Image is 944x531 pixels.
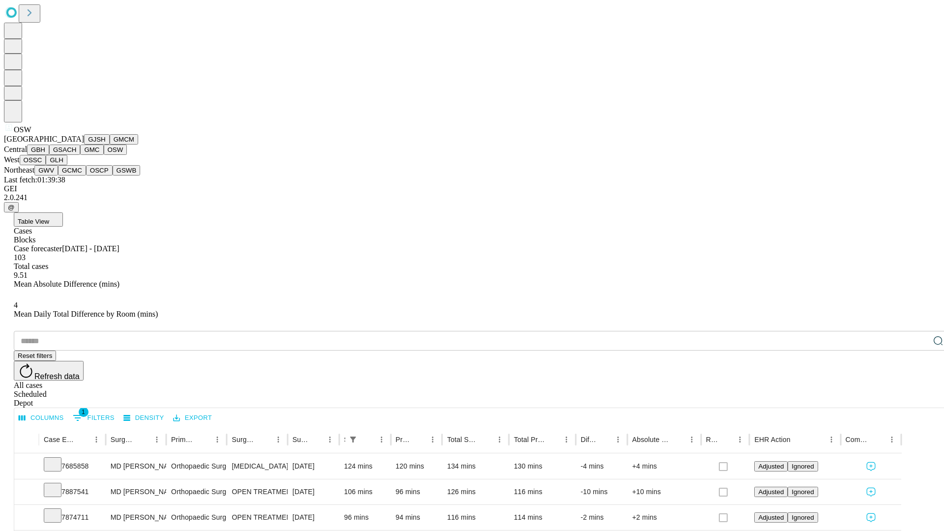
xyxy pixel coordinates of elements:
div: Orthopaedic Surgery [171,505,222,530]
button: Expand [19,484,34,501]
div: Total Scheduled Duration [447,436,478,443]
button: Adjusted [754,512,788,523]
button: Sort [792,433,805,446]
button: Menu [493,433,506,446]
button: Menu [323,433,337,446]
span: 9.51 [14,271,28,279]
div: [DATE] [293,505,334,530]
div: 114 mins [514,505,571,530]
button: Table View [14,212,63,227]
button: Menu [271,433,285,446]
div: 7887541 [44,479,101,504]
div: 106 mins [344,479,386,504]
div: 134 mins [447,454,504,479]
button: Menu [150,433,164,446]
div: MD [PERSON_NAME] [PERSON_NAME] Md [111,505,161,530]
span: Central [4,145,27,153]
div: MD [PERSON_NAME] [PERSON_NAME] Md [111,479,161,504]
button: GCMC [58,165,86,176]
button: Menu [89,433,103,446]
div: Surgery Date [293,436,308,443]
div: -10 mins [581,479,622,504]
div: 7685858 [44,454,101,479]
div: Scheduled In Room Duration [344,436,345,443]
button: Sort [197,433,210,446]
button: Menu [825,433,838,446]
div: Resolved in EHR [706,436,719,443]
button: Expand [19,509,34,527]
div: [MEDICAL_DATA] ANKLE WITH IMPLANT [232,454,282,479]
div: +10 mins [632,479,696,504]
div: OPEN TREATMENT TRIMALLEOLAR [MEDICAL_DATA] [232,479,282,504]
button: Sort [76,433,89,446]
span: Case forecaster [14,244,62,253]
button: Sort [479,433,493,446]
div: -4 mins [581,454,622,479]
button: Sort [412,433,426,446]
span: Ignored [792,514,814,521]
button: Adjusted [754,461,788,472]
button: Menu [733,433,747,446]
div: Surgeon Name [111,436,135,443]
div: 7874711 [44,505,101,530]
span: Adjusted [758,488,784,496]
div: Comments [846,436,870,443]
div: 96 mins [344,505,386,530]
div: 120 mins [396,454,438,479]
button: Show filters [346,433,360,446]
button: GSACH [49,145,80,155]
button: @ [4,202,19,212]
span: Table View [18,218,49,225]
span: @ [8,204,15,211]
button: Sort [597,433,611,446]
button: Select columns [16,411,66,426]
button: Sort [671,433,685,446]
div: Orthopaedic Surgery [171,479,222,504]
div: OPEN TREATMENT DISTAL [MEDICAL_DATA] FRACTURE [232,505,282,530]
span: Ignored [792,488,814,496]
button: Density [121,411,167,426]
button: Ignored [788,512,818,523]
div: [DATE] [293,454,334,479]
button: Sort [871,433,885,446]
button: Reset filters [14,351,56,361]
button: Refresh data [14,361,84,381]
div: 116 mins [514,479,571,504]
button: Menu [611,433,625,446]
button: Menu [685,433,699,446]
div: 130 mins [514,454,571,479]
div: Surgery Name [232,436,256,443]
button: Ignored [788,487,818,497]
span: [GEOGRAPHIC_DATA] [4,135,84,143]
span: Total cases [14,262,48,270]
span: [DATE] - [DATE] [62,244,119,253]
button: GSWB [113,165,141,176]
button: Sort [361,433,375,446]
button: OSCP [86,165,113,176]
span: Mean Absolute Difference (mins) [14,280,119,288]
span: Reset filters [18,352,52,359]
span: Adjusted [758,463,784,470]
button: Sort [136,433,150,446]
span: Northeast [4,166,34,174]
span: Refresh data [34,372,80,381]
div: 94 mins [396,505,438,530]
button: GBH [27,145,49,155]
button: Menu [375,433,388,446]
span: Adjusted [758,514,784,521]
span: OSW [14,125,31,134]
div: Total Predicted Duration [514,436,545,443]
div: EHR Action [754,436,790,443]
div: [DATE] [293,479,334,504]
div: Predicted In Room Duration [396,436,412,443]
button: Menu [885,433,899,446]
span: West [4,155,20,164]
div: +4 mins [632,454,696,479]
button: Sort [258,433,271,446]
button: Menu [210,433,224,446]
span: 4 [14,301,18,309]
button: GMC [80,145,103,155]
span: 1 [79,407,88,417]
span: Last fetch: 01:39:38 [4,176,65,184]
div: Primary Service [171,436,196,443]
